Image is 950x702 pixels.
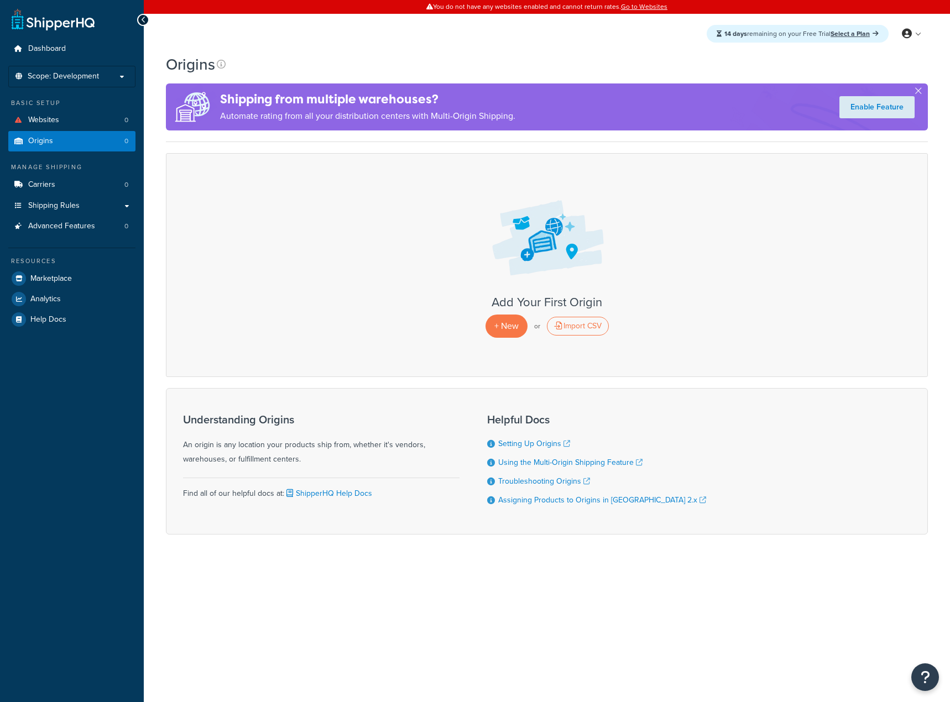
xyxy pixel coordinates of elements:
div: remaining on your Free Trial [707,25,889,43]
span: Carriers [28,180,55,190]
div: Import CSV [547,317,609,336]
span: Advanced Features [28,222,95,231]
a: Marketplace [8,269,135,289]
div: Resources [8,256,135,266]
span: Scope: Development [28,72,99,81]
a: Assigning Products to Origins in [GEOGRAPHIC_DATA] 2.x [498,494,706,506]
h1: Origins [166,54,215,75]
div: Manage Shipping [8,163,135,172]
a: Using the Multi-Origin Shipping Feature [498,457,643,468]
strong: 14 days [724,29,747,39]
a: Shipping Rules [8,196,135,216]
a: Advanced Features 0 [8,216,135,237]
a: Dashboard [8,39,135,59]
span: Shipping Rules [28,201,80,211]
span: Dashboard [28,44,66,54]
li: Carriers [8,175,135,195]
span: 0 [124,180,128,190]
span: Help Docs [30,315,66,324]
a: Websites 0 [8,110,135,130]
a: Select a Plan [831,29,879,39]
img: ad-origins-multi-dfa493678c5a35abed25fd24b4b8a3fa3505936ce257c16c00bdefe2f3200be3.png [166,83,220,130]
span: Origins [28,137,53,146]
button: Open Resource Center [911,663,939,691]
div: Find all of our helpful docs at: [183,478,460,501]
h3: Understanding Origins [183,413,460,426]
a: Troubleshooting Origins [498,475,590,487]
p: or [534,318,540,334]
h3: Add Your First Origin [178,296,916,309]
h4: Shipping from multiple warehouses? [220,90,515,108]
li: Websites [8,110,135,130]
a: + New [486,315,528,337]
a: Origins 0 [8,131,135,151]
p: Automate rating from all your distribution centers with Multi-Origin Shipping. [220,108,515,124]
span: 0 [124,137,128,146]
span: 0 [124,222,128,231]
a: Go to Websites [621,2,667,12]
a: Help Docs [8,310,135,329]
a: ShipperHQ Home [12,8,95,30]
div: An origin is any location your products ship from, whether it's vendors, warehouses, or fulfillme... [183,413,460,467]
span: Analytics [30,295,61,304]
span: Websites [28,116,59,125]
li: Origins [8,131,135,151]
a: Setting Up Origins [498,438,570,449]
a: Carriers 0 [8,175,135,195]
a: Analytics [8,289,135,309]
span: 0 [124,116,128,125]
span: Marketplace [30,274,72,284]
li: Advanced Features [8,216,135,237]
h3: Helpful Docs [487,413,706,426]
span: + New [494,319,519,332]
a: ShipperHQ Help Docs [284,488,372,499]
a: Enable Feature [839,96,915,118]
div: Basic Setup [8,98,135,108]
